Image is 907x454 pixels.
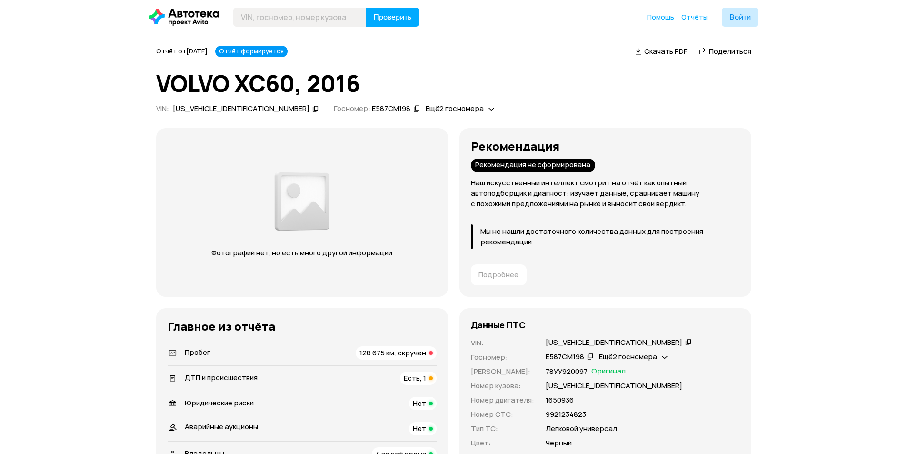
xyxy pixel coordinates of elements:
[471,352,534,363] p: Госномер :
[173,104,309,114] div: [US_VEHICLE_IDENTIFICATION_NUMBER]
[546,424,617,434] p: Легковой универсал
[233,8,366,27] input: VIN, госномер, номер кузова
[635,46,687,56] a: Скачать PDF
[546,366,588,377] p: 78УУ920097
[185,347,210,357] span: Пробег
[644,46,687,56] span: Скачать PDF
[546,352,584,362] div: Е587СМ198
[156,103,169,113] span: VIN :
[681,12,708,22] a: Отчёты
[471,366,534,377] p: [PERSON_NAME] :
[599,352,657,362] span: Ещё 2 госномера
[546,438,572,448] p: Черный
[681,12,708,21] span: Отчёты
[272,167,332,236] img: 2a3f492e8892fc00.png
[546,338,682,348] div: [US_VEHICLE_IDENTIFICATION_NUMBER]
[202,248,402,258] p: Фотографий нет, но есть много другой информации
[709,46,751,56] span: Поделиться
[366,8,419,27] button: Проверить
[471,338,534,348] p: VIN :
[168,320,437,333] h3: Главное из отчёта
[185,373,258,383] span: ДТП и происшествия
[413,398,426,408] span: Нет
[546,409,586,420] p: 9921234823
[215,46,288,57] div: Отчёт формируется
[647,12,674,22] a: Помощь
[471,409,534,420] p: Номер СТС :
[698,46,751,56] a: Поделиться
[471,178,740,209] p: Наш искусственный интеллект смотрит на отчёт как опытный автоподборщик и диагност: изучает данные...
[471,438,534,448] p: Цвет :
[471,381,534,391] p: Номер кузова :
[185,422,258,432] span: Аварийные аукционы
[471,159,595,172] div: Рекомендация не сформирована
[373,13,411,21] span: Проверить
[546,395,574,405] p: 1650936
[426,103,484,113] span: Ещё 2 госномера
[471,320,526,330] h4: Данные ПТС
[729,13,751,21] span: Войти
[591,366,626,377] span: Оригинал
[404,373,426,383] span: Есть, 1
[156,47,208,55] span: Отчёт от [DATE]
[359,348,426,358] span: 128 675 км, скручен
[334,103,370,113] span: Госномер:
[372,104,410,114] div: Е587СМ198
[185,398,254,408] span: Юридические риски
[647,12,674,21] span: Помощь
[546,381,682,391] p: [US_VEHICLE_IDENTIFICATION_NUMBER]
[471,395,534,405] p: Номер двигателя :
[480,226,740,247] p: Мы не нашли достаточного количества данных для построения рекомендаций
[471,140,740,153] h3: Рекомендация
[156,71,751,96] h1: VOLVO XC60, 2016
[722,8,758,27] button: Войти
[413,424,426,434] span: Нет
[471,424,534,434] p: Тип ТС :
